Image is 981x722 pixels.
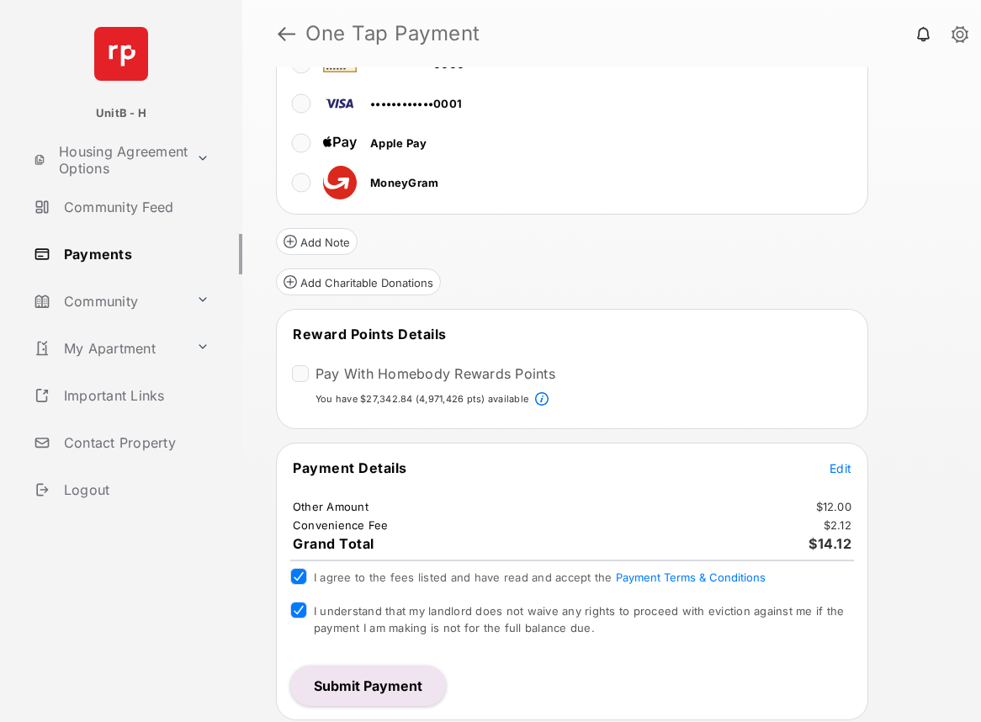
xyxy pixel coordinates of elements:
span: $14.12 [809,535,851,552]
a: Important Links [27,375,216,416]
span: ••••••••••••0001 [370,97,462,110]
td: Other Amount [292,499,369,514]
button: Add Note [276,228,358,255]
label: Pay With Homebody Rewards Points [316,365,555,382]
td: Convenience Fee [292,518,390,533]
strong: One Tap Payment [305,24,480,44]
span: I agree to the fees listed and have read and accept the [314,571,766,584]
button: Edit [830,459,851,476]
span: MoneyGram [370,176,438,189]
td: $2.12 [823,518,852,533]
a: Community [27,281,189,321]
a: Community Feed [27,187,242,227]
a: My Apartment [27,328,189,369]
button: Submit Payment [290,666,446,706]
img: svg+xml;base64,PHN2ZyB4bWxucz0iaHR0cDovL3d3dy53My5vcmcvMjAwMC9zdmciIHdpZHRoPSI2NCIgaGVpZ2h0PSI2NC... [94,27,148,81]
a: Logout [27,470,242,510]
a: Housing Agreement Options [27,140,189,180]
p: UnitB - H [96,105,146,122]
a: Payments [27,234,242,274]
a: Contact Property [27,422,242,463]
button: Add Charitable Donations [276,268,441,295]
td: $12.00 [815,499,853,514]
span: Grand Total [293,535,374,552]
button: I agree to the fees listed and have read and accept the [616,571,766,584]
span: I understand that my landlord does not waive any rights to proceed with eviction against me if th... [314,604,844,634]
span: Reward Points Details [293,326,447,342]
span: Apple Pay [370,136,427,150]
p: You have $27,342.84 (4,971,426 pts) available [316,392,528,406]
span: Edit [830,461,851,475]
span: Payment Details [293,459,407,476]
